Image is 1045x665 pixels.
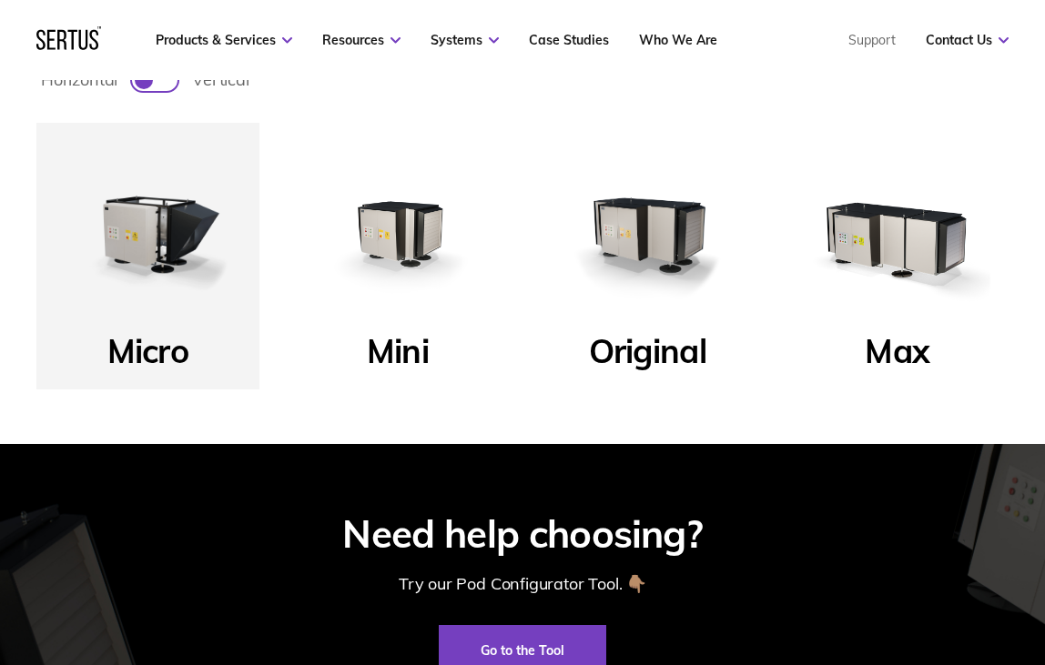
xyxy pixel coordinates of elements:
p: Mini [367,330,429,377]
a: Contact Us [926,32,1009,48]
a: Resources [322,32,401,48]
a: Who We Are [639,32,717,48]
img: Mini [305,141,492,327]
p: Micro [107,330,188,377]
img: Original [554,141,741,327]
a: Products & Services [156,32,292,48]
p: Original [589,330,706,377]
img: Micro [55,141,241,327]
img: Max [805,141,991,327]
div: Need help choosing? [342,512,702,556]
p: Max [865,330,929,377]
iframe: Chat Widget [954,578,1045,665]
a: Case Studies [529,32,609,48]
a: Support [848,32,896,48]
div: Try our Pod Configurator Tool. 👇🏽 [399,571,646,597]
a: Systems [431,32,499,48]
